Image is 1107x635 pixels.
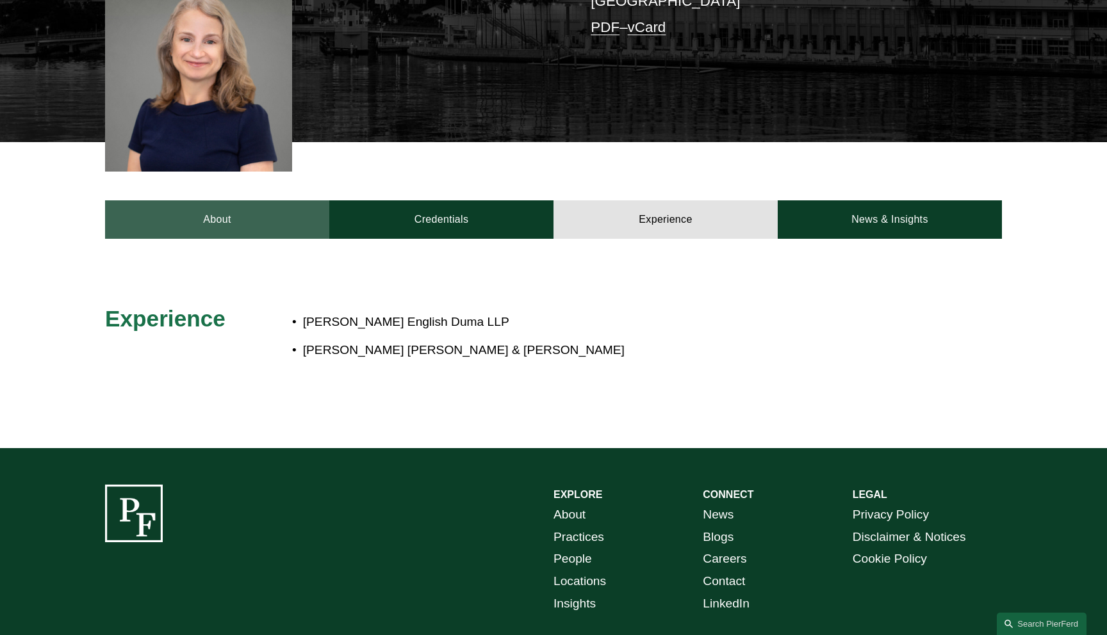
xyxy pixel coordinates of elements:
span: Experience [105,306,225,331]
a: Privacy Policy [853,504,929,526]
a: Contact [703,570,745,593]
strong: EXPLORE [553,489,602,500]
a: Insights [553,593,596,615]
a: Careers [703,548,746,570]
a: Cookie Policy [853,548,927,570]
a: vCard [628,19,666,35]
a: About [105,200,329,239]
a: LinkedIn [703,593,750,615]
a: Blogs [703,526,734,549]
a: Locations [553,570,606,593]
a: People [553,548,592,570]
a: Experience [553,200,778,239]
a: News [703,504,734,526]
a: Credentials [329,200,553,239]
a: Disclaimer & Notices [853,526,966,549]
a: Search this site [997,613,1086,635]
p: [PERSON_NAME] English Duma LLP [303,311,890,334]
a: News & Insights [778,200,1002,239]
strong: CONNECT [703,489,753,500]
a: Practices [553,526,604,549]
a: About [553,504,586,526]
strong: LEGAL [853,489,887,500]
a: PDF [591,19,619,35]
p: [PERSON_NAME] [PERSON_NAME] & [PERSON_NAME] [303,339,890,362]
